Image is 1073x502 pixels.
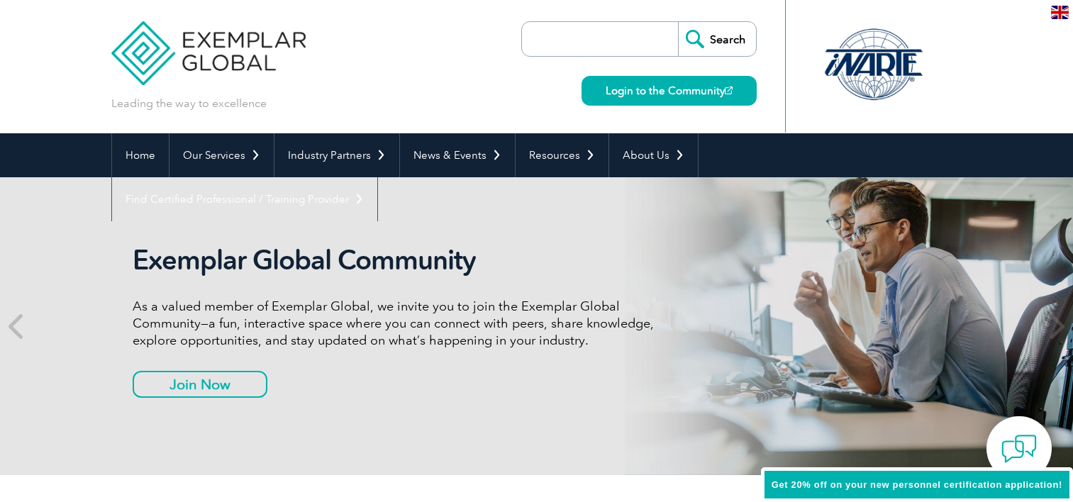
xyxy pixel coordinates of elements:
[133,298,665,349] p: As a valued member of Exemplar Global, we invite you to join the Exemplar Global Community—a fun,...
[111,96,267,111] p: Leading the way to excellence
[133,244,665,277] h2: Exemplar Global Community
[1001,431,1037,467] img: contact-chat.png
[133,371,267,398] a: Join Now
[112,133,169,177] a: Home
[112,177,377,221] a: Find Certified Professional / Training Provider
[400,133,515,177] a: News & Events
[169,133,274,177] a: Our Services
[772,479,1062,490] span: Get 20% off on your new personnel certification application!
[1051,6,1069,19] img: en
[678,22,756,56] input: Search
[582,76,757,106] a: Login to the Community
[725,87,733,94] img: open_square.png
[274,133,399,177] a: Industry Partners
[609,133,698,177] a: About Us
[516,133,608,177] a: Resources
